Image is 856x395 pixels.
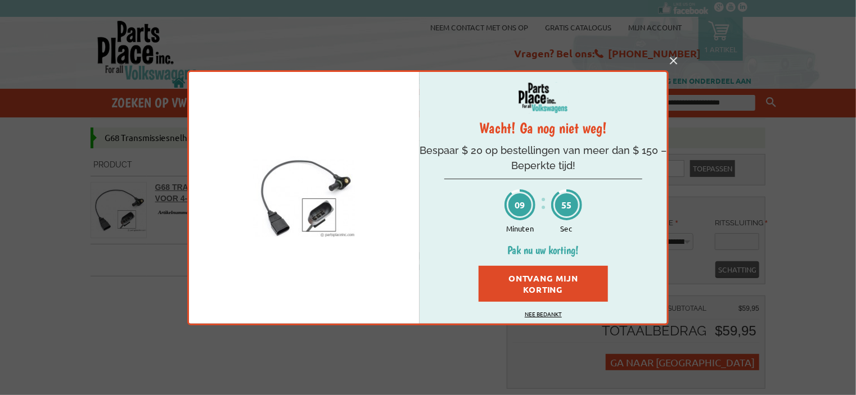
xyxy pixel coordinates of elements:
[506,224,534,233] font: Minuten
[507,192,533,218] div: 09
[420,144,667,171] font: Bespaar $ 20 op bestellingen van meer dan $ 150 – Beperkte tijd!
[480,119,607,137] font: Wacht! Ga nog niet weg!
[561,224,573,233] font: Sec
[518,82,569,114] img: 846fea25.svg
[508,273,578,295] font: Ontvang mijn korting
[525,310,562,318] font: Nee bedankt
[553,192,580,218] div: 55
[508,243,579,257] font: Pak nu uw korting!
[670,57,678,65] img: 971d0148.png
